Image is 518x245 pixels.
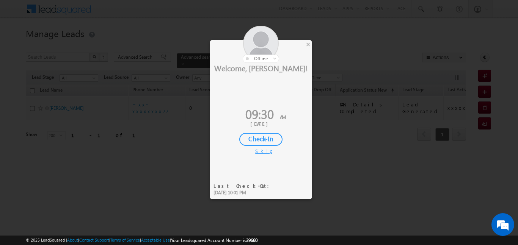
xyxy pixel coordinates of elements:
span: © 2025 LeadSquared | | | | | [26,237,257,244]
div: Welcome, [PERSON_NAME]! [210,63,312,73]
a: Terms of Service [110,237,140,242]
div: × [304,40,312,48]
a: About [67,237,78,242]
div: [DATE] 10:01 PM [213,189,274,196]
div: Check-In [239,133,283,146]
a: Contact Support [79,237,109,242]
a: Acceptable Use [141,237,170,242]
span: 09:30 [245,105,274,122]
span: offline [254,56,268,61]
span: AM [280,114,286,120]
span: Your Leadsquared Account Number is [171,237,257,243]
div: [DATE] [215,120,306,127]
div: Skip [255,148,267,154]
div: Last Check-Out: [213,183,274,189]
span: 39660 [246,237,257,243]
